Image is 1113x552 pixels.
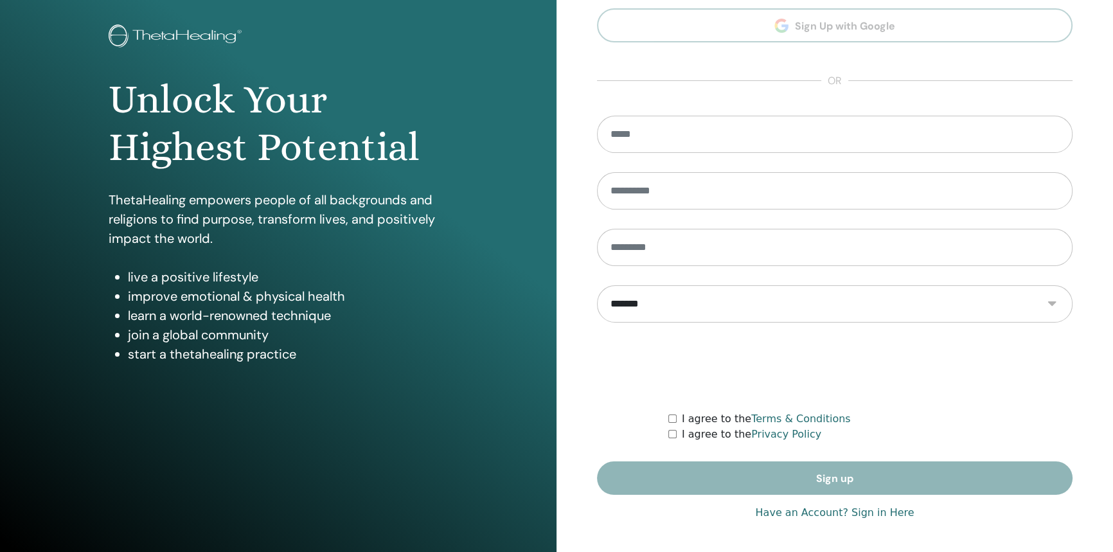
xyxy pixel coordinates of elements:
[737,342,932,392] iframe: reCAPTCHA
[128,287,447,306] li: improve emotional & physical health
[821,73,848,89] span: or
[128,306,447,325] li: learn a world-renowned technique
[109,76,447,172] h1: Unlock Your Highest Potential
[682,411,851,427] label: I agree to the
[128,325,447,344] li: join a global community
[128,267,447,287] li: live a positive lifestyle
[682,427,821,442] label: I agree to the
[109,190,447,248] p: ThetaHealing empowers people of all backgrounds and religions to find purpose, transform lives, a...
[128,344,447,364] li: start a thetahealing practice
[755,505,914,521] a: Have an Account? Sign in Here
[751,413,850,425] a: Terms & Conditions
[751,428,821,440] a: Privacy Policy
